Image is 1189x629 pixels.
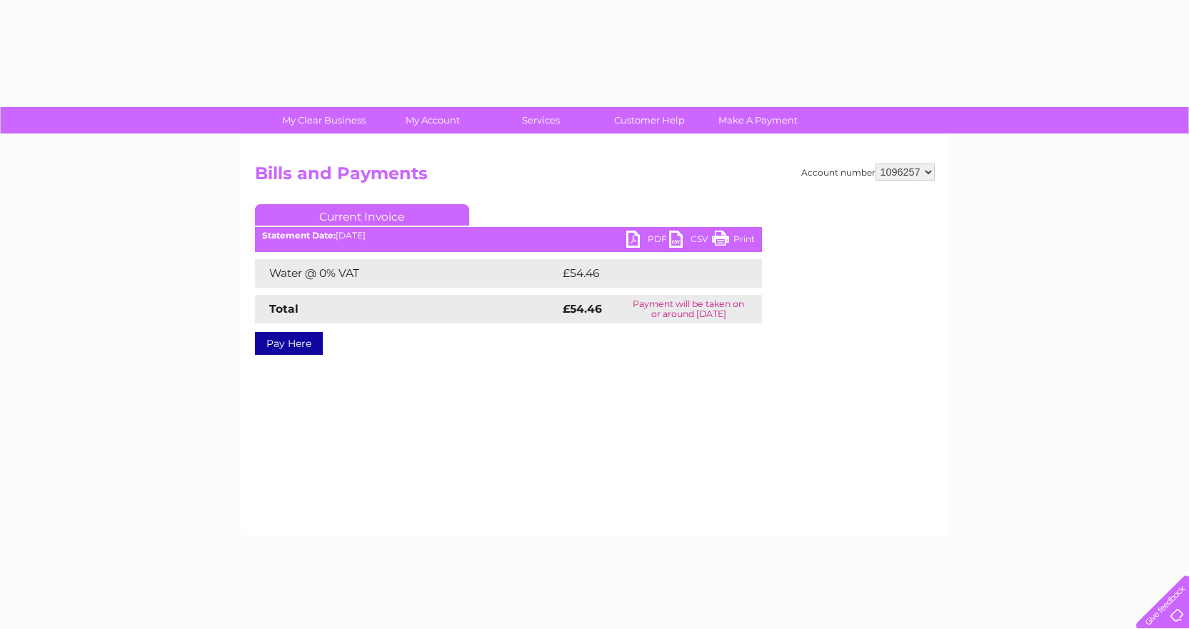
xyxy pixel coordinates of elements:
a: Services [482,107,600,134]
a: CSV [669,231,712,251]
a: My Account [373,107,491,134]
a: Customer Help [591,107,708,134]
a: My Clear Business [265,107,383,134]
td: Payment will be taken on or around [DATE] [616,295,761,323]
a: PDF [626,231,669,251]
strong: £54.46 [563,302,602,316]
a: Current Invoice [255,204,469,226]
b: Statement Date: [262,230,336,241]
a: Pay Here [255,332,323,355]
div: Account number [801,163,935,181]
a: Print [712,231,755,251]
a: Make A Payment [699,107,817,134]
div: [DATE] [255,231,762,241]
td: Water @ 0% VAT [255,259,559,288]
td: £54.46 [559,259,734,288]
h2: Bills and Payments [255,163,935,191]
strong: Total [269,302,298,316]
